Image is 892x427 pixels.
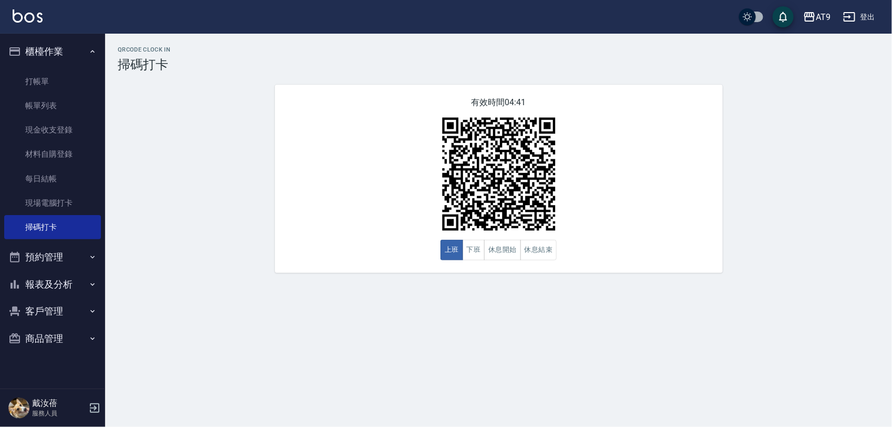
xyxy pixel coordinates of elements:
button: 休息結束 [520,240,557,260]
button: 客戶管理 [4,298,101,325]
a: 材料自購登錄 [4,142,101,166]
a: 帳單列表 [4,94,101,118]
button: 上班 [440,240,463,260]
button: 下班 [463,240,485,260]
div: 有效時間 04:41 [275,85,723,273]
img: Logo [13,9,43,23]
a: 現金收支登錄 [4,118,101,142]
button: 商品管理 [4,325,101,352]
div: AT9 [816,11,831,24]
button: save [773,6,794,27]
h5: 戴汝蓓 [32,398,86,409]
button: AT9 [799,6,835,28]
a: 打帳單 [4,69,101,94]
button: 報表及分析 [4,271,101,298]
h3: 掃碼打卡 [118,57,879,72]
a: 每日結帳 [4,167,101,191]
button: 休息開始 [484,240,521,260]
a: 掃碼打卡 [4,215,101,239]
img: Person [8,398,29,419]
button: 登出 [839,7,879,27]
a: 現場電腦打卡 [4,191,101,215]
button: 預約管理 [4,243,101,271]
h2: QRcode Clock In [118,46,879,53]
p: 服務人員 [32,409,86,418]
button: 櫃檯作業 [4,38,101,65]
